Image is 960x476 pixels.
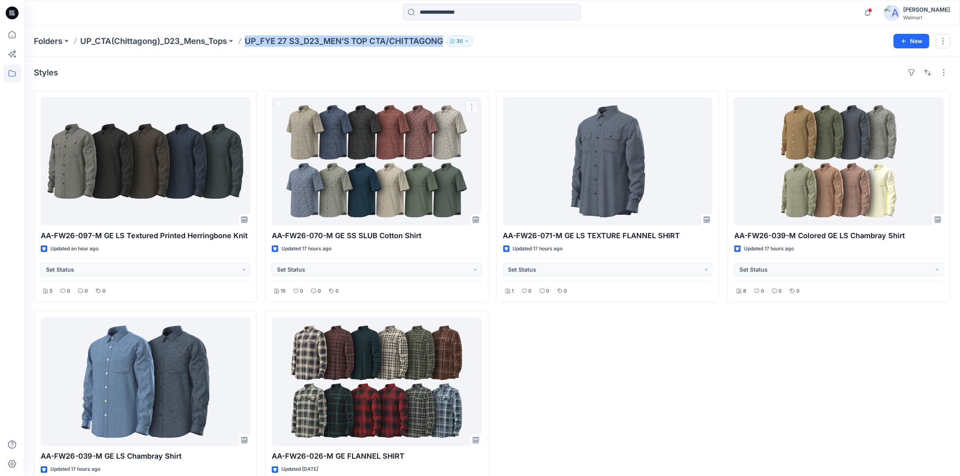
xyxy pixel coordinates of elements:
[796,287,800,295] p: 0
[318,287,321,295] p: 0
[50,465,100,474] p: Updated 17 hours ago
[272,451,481,462] p: AA-FW26-026-M GE FLANNEL SHIRT
[743,287,746,295] p: 8
[335,287,339,295] p: 0
[734,97,943,225] a: AA-FW26-039-M Colored GE LS Chambray Shirt
[102,287,106,295] p: 0
[903,5,950,15] div: [PERSON_NAME]
[34,68,58,77] h4: Styles
[529,287,532,295] p: 0
[281,245,331,253] p: Updated 17 hours ago
[281,465,318,474] p: Updated [DATE]
[34,35,62,47] a: Folders
[41,97,250,225] a: AA-FW26-097-M GE LS Textured Printed Herringbone Knit
[272,97,481,225] a: AA-FW26-070-M GE SS SLUB Cotton Shirt
[85,287,88,295] p: 0
[513,245,563,253] p: Updated 17 hours ago
[564,287,567,295] p: 0
[546,287,550,295] p: 0
[50,245,98,253] p: Updated an hour ago
[503,97,712,225] a: AA-FW26-071-M GE LS TEXTURE FLANNEL SHIRT
[300,287,303,295] p: 0
[446,35,473,47] button: 30
[761,287,764,295] p: 0
[272,318,481,446] a: AA-FW26-026-M GE FLANNEL SHIRT
[281,287,285,295] p: 15
[503,230,712,241] p: AA-FW26-071-M GE LS TEXTURE FLANNEL SHIRT
[893,34,929,48] button: New
[884,5,900,21] img: avatar
[512,287,514,295] p: 1
[50,287,52,295] p: 5
[67,287,70,295] p: 0
[80,35,227,47] a: UP_CTA(Chittagong)_D23_Mens_Tops
[41,451,250,462] p: AA-FW26-039-M GE LS Chambray Shirt
[779,287,782,295] p: 0
[903,15,950,21] div: Walmart
[272,230,481,241] p: AA-FW26-070-M GE SS SLUB Cotton Shirt
[744,245,794,253] p: Updated 17 hours ago
[245,35,443,47] p: UP_FYE 27 S3_D23_MEN’S TOP CTA/CHITTAGONG
[456,37,463,46] p: 30
[41,318,250,446] a: AA-FW26-039-M GE LS Chambray Shirt
[734,230,943,241] p: AA-FW26-039-M Colored GE LS Chambray Shirt
[41,230,250,241] p: AA-FW26-097-M GE LS Textured Printed Herringbone Knit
